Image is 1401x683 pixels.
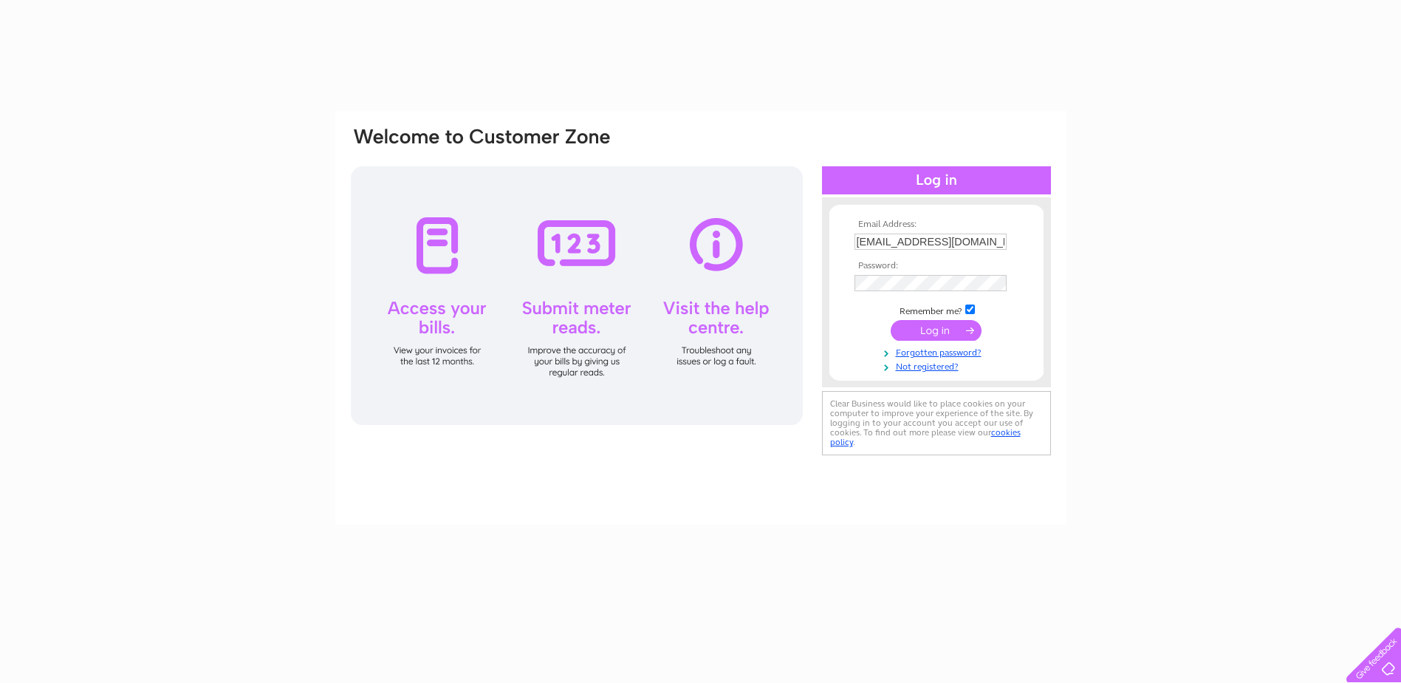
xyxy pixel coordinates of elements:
th: Email Address: [851,220,1022,230]
a: cookies policy [830,427,1021,447]
div: Clear Business would like to place cookies on your computer to improve your experience of the sit... [822,391,1051,455]
td: Remember me? [851,302,1022,317]
a: Forgotten password? [854,344,1022,359]
input: Submit [891,320,982,341]
a: Not registered? [854,359,1022,373]
th: Password: [851,261,1022,271]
